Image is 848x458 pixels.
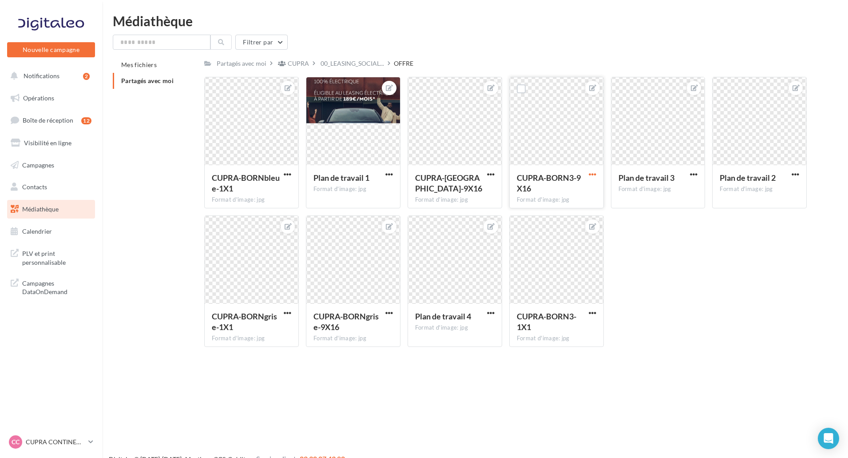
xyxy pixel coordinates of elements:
[313,173,369,183] span: Plan de travail 1
[24,139,71,147] span: Visibilité en ligne
[415,173,482,193] span: CUPRA-BORNbleue-9X16
[22,205,59,213] span: Médiathèque
[517,335,596,343] div: Format d'image: jpg
[517,196,596,204] div: Format d'image: jpg
[212,196,291,204] div: Format d'image: jpg
[26,438,85,446] p: CUPRA CONTINENTAL
[394,59,413,68] div: OFFRE
[83,73,90,80] div: 2
[24,72,59,80] span: Notifications
[7,434,95,450] a: CC CUPRA CONTINENTAL
[22,227,52,235] span: Calendrier
[517,173,581,193] span: CUPRA-BORN3-9X16
[22,277,91,296] span: Campagnes DataOnDemand
[321,59,384,68] span: 00_LEASING_SOCIAL...
[212,311,277,332] span: CUPRA-BORNgrise-1X1
[5,244,97,270] a: PLV et print personnalisable
[618,185,698,193] div: Format d'image: jpg
[22,183,47,191] span: Contacts
[5,178,97,196] a: Contacts
[517,311,576,332] span: CUPRA-BORN3-1X1
[121,61,157,68] span: Mes fichiers
[5,67,93,85] button: Notifications 2
[5,134,97,152] a: Visibilité en ligne
[818,428,839,449] div: Open Intercom Messenger
[5,89,97,108] a: Opérations
[415,196,495,204] div: Format d'image: jpg
[415,324,495,332] div: Format d'image: jpg
[313,311,379,332] span: CUPRA-BORNgrise-9X16
[5,222,97,241] a: Calendrier
[720,185,799,193] div: Format d'image: jpg
[720,173,776,183] span: Plan de travail 2
[121,77,174,84] span: Partagés avec moi
[5,156,97,175] a: Campagnes
[5,274,97,300] a: Campagnes DataOnDemand
[23,116,73,124] span: Boîte de réception
[415,311,471,321] span: Plan de travail 4
[217,59,266,68] div: Partagés avec moi
[5,200,97,219] a: Médiathèque
[22,247,91,267] span: PLV et print personnalisable
[5,111,97,130] a: Boîte de réception12
[7,42,95,57] button: Nouvelle campagne
[12,438,20,446] span: CC
[288,59,309,68] div: CUPRA
[235,35,288,50] button: Filtrer par
[22,161,54,168] span: Campagnes
[212,335,291,343] div: Format d'image: jpg
[313,185,393,193] div: Format d'image: jpg
[618,173,674,183] span: Plan de travail 3
[23,94,54,102] span: Opérations
[313,335,393,343] div: Format d'image: jpg
[113,14,837,28] div: Médiathèque
[212,173,280,193] span: CUPRA-BORNbleue-1X1
[81,117,91,124] div: 12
